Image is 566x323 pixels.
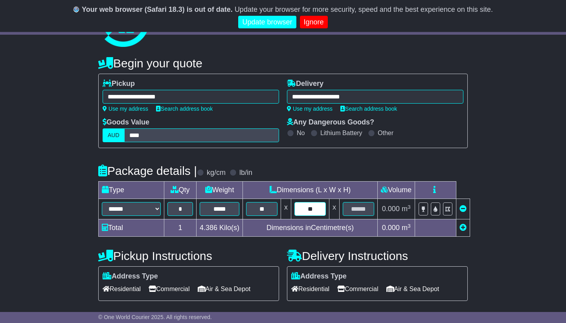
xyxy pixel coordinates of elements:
span: m [402,205,411,213]
td: Dimensions (L x W x H) [243,182,378,199]
a: Search address book [340,106,397,112]
b: Your web browser (Safari 18.3) is out of date. [82,6,233,13]
a: Use my address [103,106,148,112]
a: Update browser [238,16,296,29]
span: 4.386 [200,224,217,232]
a: Remove this item [459,205,467,213]
a: Add new item [459,224,467,232]
span: 0.000 [382,205,400,213]
span: Update your browser for more security, speed and the best experience on this site. [235,6,493,13]
span: Commercial [337,283,378,295]
label: Address Type [291,272,347,281]
a: Use my address [287,106,333,112]
td: Total [99,219,164,237]
span: Residential [291,283,329,295]
label: lb/in [239,169,252,177]
td: Weight [197,182,243,199]
span: © One World Courier 2025. All rights reserved. [98,314,212,320]
span: 0.000 [382,224,400,232]
h4: Delivery Instructions [287,249,468,262]
label: Delivery [287,80,323,88]
td: x [329,199,340,219]
label: Goods Value [103,118,149,127]
td: Volume [378,182,415,199]
span: Commercial [149,283,189,295]
td: Kilo(s) [197,219,243,237]
span: Air & Sea Depot [198,283,251,295]
label: Lithium Battery [320,129,362,137]
span: m [402,224,411,232]
label: kg/cm [207,169,226,177]
td: x [281,199,291,219]
td: 1 [164,219,197,237]
sup: 3 [408,204,411,210]
label: AUD [103,128,125,142]
h4: Begin your quote [98,57,468,70]
label: Pickup [103,80,135,88]
label: Address Type [103,272,158,281]
td: Qty [164,182,197,199]
label: Other [378,129,393,137]
h4: Pickup Instructions [98,249,279,262]
span: Residential [103,283,141,295]
h4: Package details | [98,164,197,177]
label: No [297,129,305,137]
a: Ignore [300,16,328,29]
td: Type [99,182,164,199]
label: Any Dangerous Goods? [287,118,374,127]
span: Air & Sea Depot [386,283,439,295]
td: Dimensions in Centimetre(s) [243,219,378,237]
sup: 3 [408,223,411,229]
a: Search address book [156,106,213,112]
